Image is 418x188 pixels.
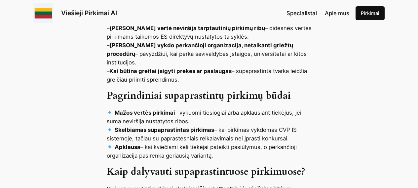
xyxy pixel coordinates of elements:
a: Apie mus [325,9,349,18]
nav: Navigation [286,9,349,18]
span: Apie mus [325,10,349,17]
strong: [PERSON_NAME] vertė neviršija tarptautinių pirkimų ribų [109,25,265,31]
strong: Apklausa [115,144,140,150]
span: Specialistai [286,10,317,17]
img: 🔹 [107,110,113,115]
img: 🔹 [107,144,113,150]
img: Viešieji pirkimai logo [33,3,53,23]
p: – vykdomi tiesiogiai arba apklausiant tiekėjus, jei suma neviršija nustatytos ribos. – kai pirkim... [107,108,312,160]
strong: [PERSON_NAME] vykdo perkančioji organizacija, netaikanti griežtų procedūrų [107,42,293,57]
strong: Pagrindiniai supaprastintų pirkimų būdai [107,89,291,102]
p: – – didesnės vertės pirkimams taikomos ES direktyvų nustatytos taisyklės. – – pavyzdžiui, kai per... [107,24,312,84]
a: Specialistai [286,9,317,18]
img: 🔹 [107,127,113,132]
strong: Kaip dalyvauti supaprastintuose pirkimuose? [107,165,305,178]
a: Pirkimai [356,6,385,20]
a: Viešieji Pirkimai AI [61,9,117,17]
strong: Mažos vertės pirkimai [115,109,175,116]
strong: Kai būtina greitai įsigyti prekes ar paslaugas [109,68,232,74]
strong: Skelbiamas supaprastintas pirkimas [115,127,214,133]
